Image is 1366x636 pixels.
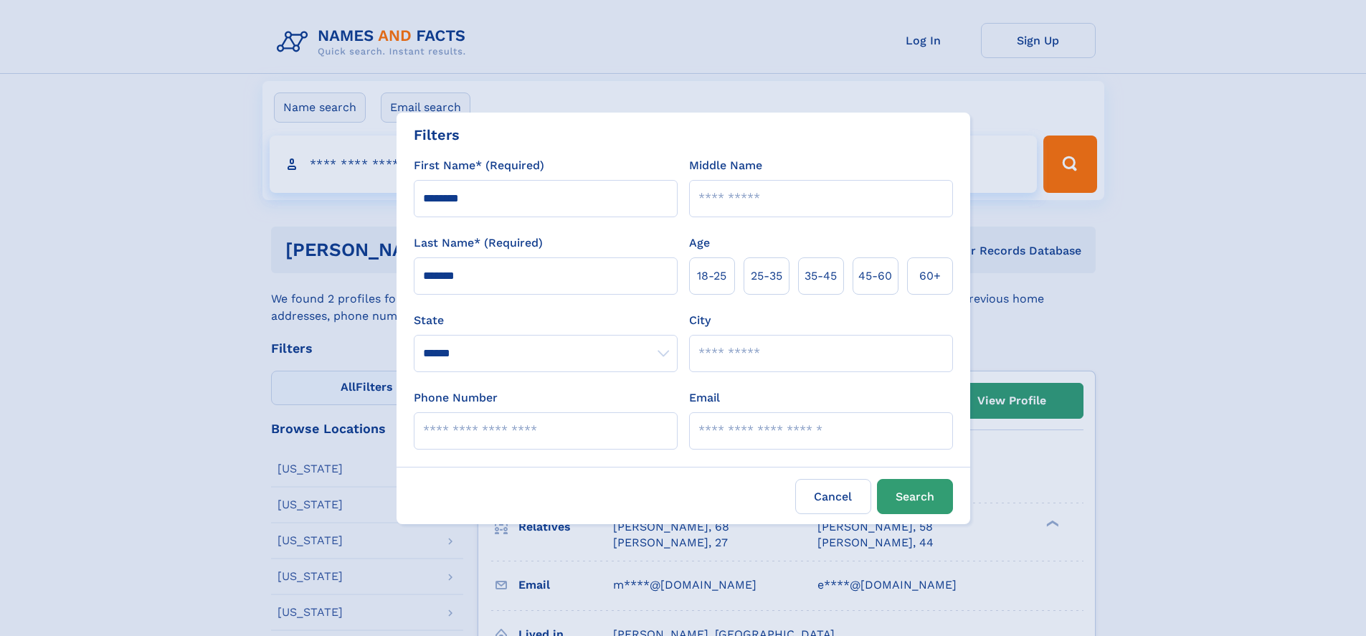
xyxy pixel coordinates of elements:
[414,312,678,329] label: State
[751,267,782,285] span: 25‑35
[414,234,543,252] label: Last Name* (Required)
[858,267,892,285] span: 45‑60
[689,234,710,252] label: Age
[795,479,871,514] label: Cancel
[414,389,498,407] label: Phone Number
[805,267,837,285] span: 35‑45
[877,479,953,514] button: Search
[414,157,544,174] label: First Name* (Required)
[697,267,726,285] span: 18‑25
[414,124,460,146] div: Filters
[689,389,720,407] label: Email
[689,157,762,174] label: Middle Name
[689,312,711,329] label: City
[919,267,941,285] span: 60+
